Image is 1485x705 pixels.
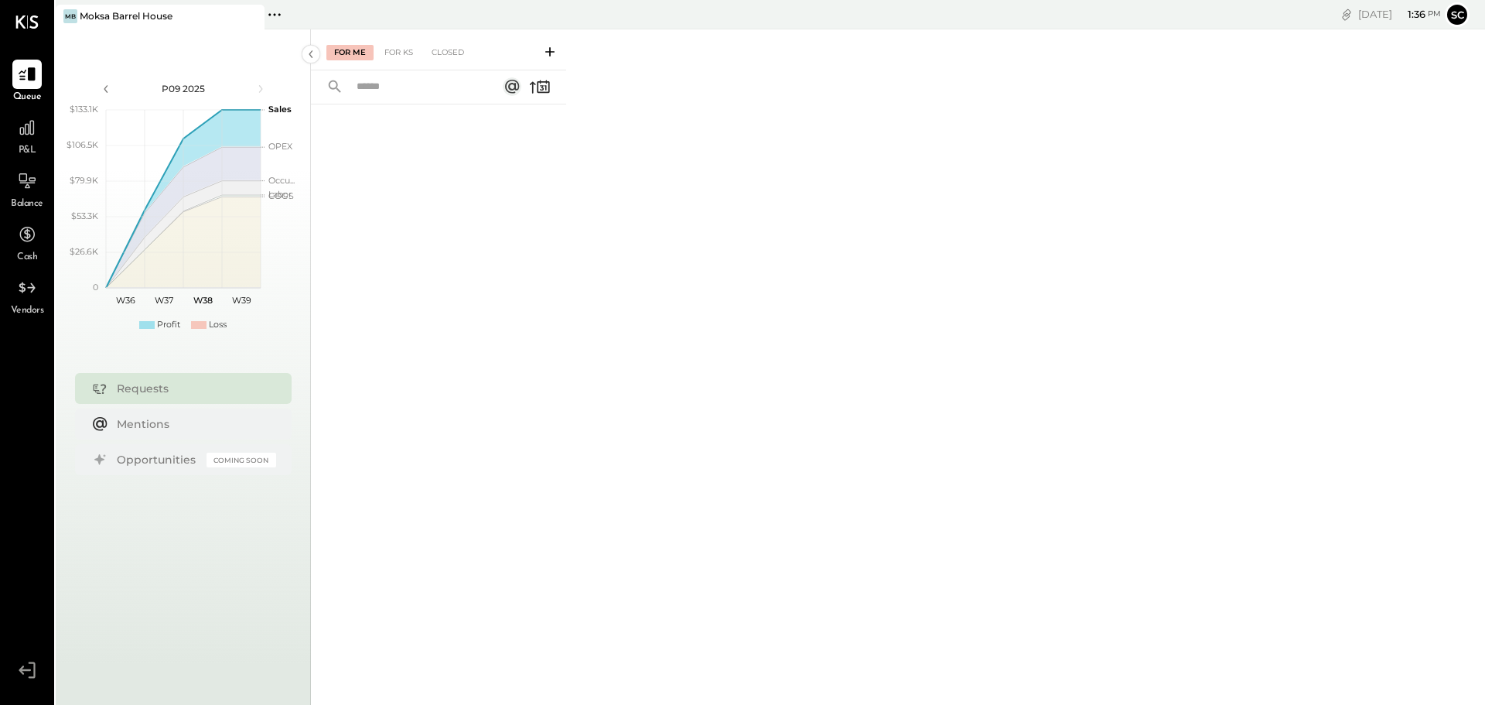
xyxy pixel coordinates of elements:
text: Sales [268,104,292,115]
a: Balance [1,166,53,211]
div: For Me [326,45,374,60]
span: Vendors [11,304,44,318]
text: $26.6K [70,246,98,257]
span: Queue [13,91,42,104]
div: copy link [1339,6,1354,22]
div: Loss [209,319,227,331]
span: Balance [11,197,43,211]
div: Moksa Barrel House [80,9,172,22]
text: OPEX [268,141,293,152]
text: Occu... [268,175,295,186]
text: W39 [231,295,251,306]
text: 0 [93,282,98,293]
text: $79.9K [70,175,98,186]
text: W36 [115,295,135,306]
text: $133.1K [70,104,98,115]
div: For KS [377,45,421,60]
a: P&L [1,113,53,158]
text: Labor [268,189,292,200]
div: Requests [117,381,268,396]
span: P&L [19,144,36,158]
span: Cash [17,251,37,265]
a: Vendors [1,273,53,318]
text: $53.3K [71,210,98,221]
a: Queue [1,60,53,104]
div: [DATE] [1358,7,1441,22]
div: Mentions [117,416,268,432]
div: Profit [157,319,180,331]
a: Cash [1,220,53,265]
text: COGS [268,190,294,201]
text: W38 [193,295,212,306]
div: Coming Soon [207,453,276,467]
div: Closed [424,45,472,60]
div: MB [63,9,77,23]
button: sc [1445,2,1470,27]
div: Opportunities [117,452,199,467]
text: W37 [155,295,173,306]
text: $106.5K [67,139,98,150]
div: P09 2025 [118,82,249,95]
